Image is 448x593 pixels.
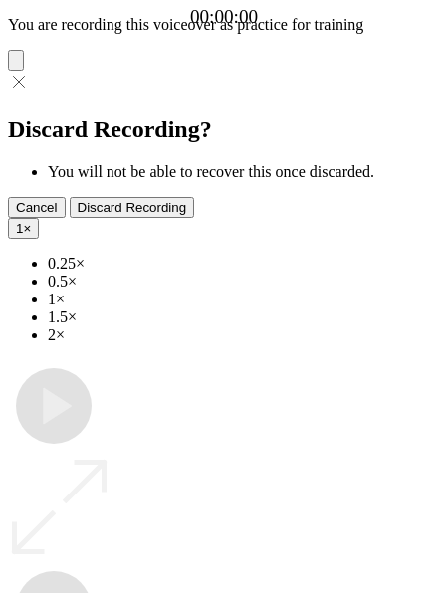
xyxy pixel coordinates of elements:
button: Cancel [8,197,66,218]
li: 1.5× [48,308,440,326]
li: 1× [48,291,440,308]
li: 0.5× [48,273,440,291]
li: 0.25× [48,255,440,273]
p: You are recording this voiceover as practice for training [8,16,440,34]
span: 1 [16,221,23,236]
button: 1× [8,218,39,239]
button: Discard Recording [70,197,195,218]
h2: Discard Recording? [8,116,440,143]
li: You will not be able to recover this once discarded. [48,163,440,181]
a: 00:00:00 [190,6,258,28]
li: 2× [48,326,440,344]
